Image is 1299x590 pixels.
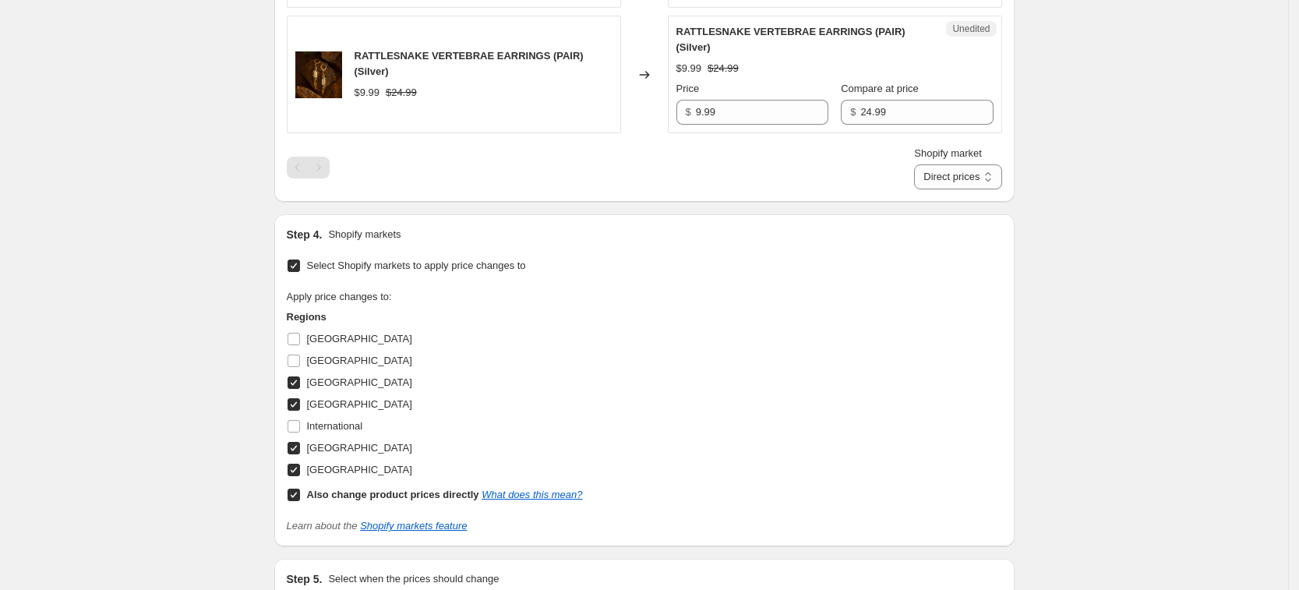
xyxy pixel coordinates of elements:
[355,85,380,101] div: $9.99
[287,227,323,242] h2: Step 4.
[482,489,582,500] a: What does this mean?
[841,83,919,94] span: Compare at price
[307,420,363,432] span: International
[676,61,702,76] div: $9.99
[295,51,342,98] img: 1_4341838f-6c63-496e-9bd9-ce589c8cf928_80x.png
[307,355,412,366] span: [GEOGRAPHIC_DATA]
[307,489,479,500] b: Also change product prices directly
[850,106,856,118] span: $
[307,333,412,344] span: [GEOGRAPHIC_DATA]
[386,85,417,101] strike: $24.99
[307,376,412,388] span: [GEOGRAPHIC_DATA]
[360,520,467,532] a: Shopify markets feature
[328,571,499,587] p: Select when the prices should change
[328,227,401,242] p: Shopify markets
[287,309,583,325] h3: Regions
[708,61,739,76] strike: $24.99
[686,106,691,118] span: $
[287,291,392,302] span: Apply price changes to:
[287,157,330,178] nav: Pagination
[914,147,982,159] span: Shopify market
[307,260,526,271] span: Select Shopify markets to apply price changes to
[287,520,468,532] i: Learn about the
[676,26,905,53] span: RATTLESNAKE VERTEBRAE EARRINGS (PAIR) (Silver)
[307,442,412,454] span: [GEOGRAPHIC_DATA]
[676,83,700,94] span: Price
[355,50,584,77] span: RATTLESNAKE VERTEBRAE EARRINGS (PAIR) (Silver)
[307,398,412,410] span: [GEOGRAPHIC_DATA]
[952,23,990,35] span: Unedited
[307,464,412,475] span: [GEOGRAPHIC_DATA]
[287,571,323,587] h2: Step 5.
